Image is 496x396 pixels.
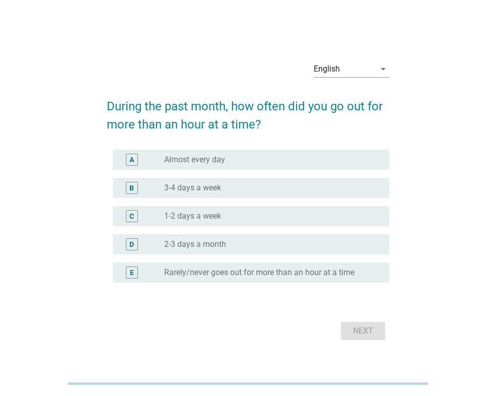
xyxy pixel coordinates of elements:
div: C [129,211,134,222]
label: 1-2 days a week [164,211,221,221]
div: English [314,64,340,74]
div: D [129,239,134,250]
div: A [129,155,134,165]
label: 2-3 days a month [164,239,226,249]
label: Rarely/never goes out for more than an hour at a time [164,268,355,278]
label: Almost every day [164,155,225,165]
label: 3-4 days a week [164,183,221,193]
div: E [130,268,134,278]
h2: During the past month, how often did you go out for more than an hour at a time? [107,87,389,134]
div: B [129,183,134,193]
i: arrow_drop_down [377,63,389,75]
